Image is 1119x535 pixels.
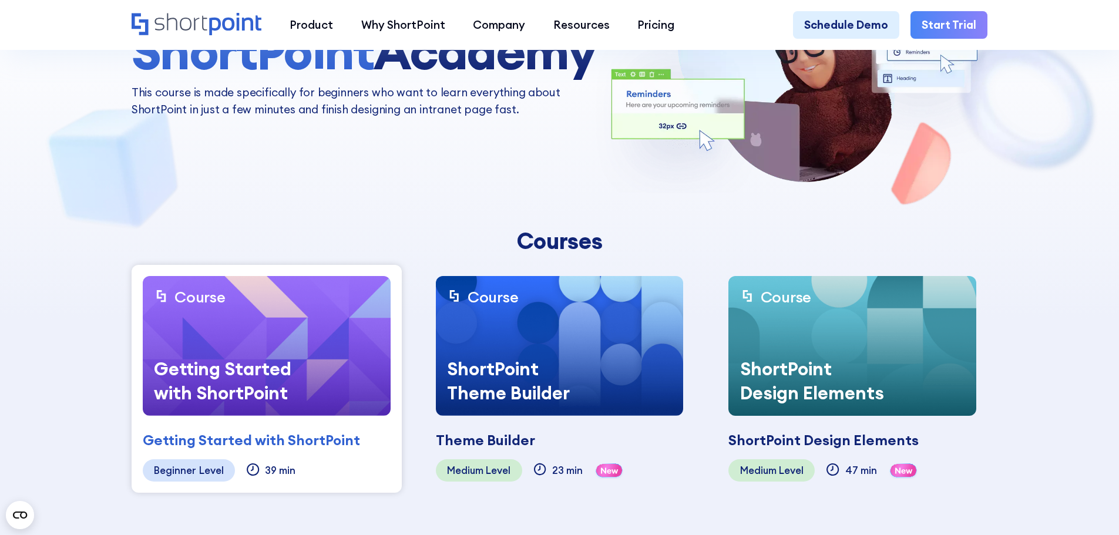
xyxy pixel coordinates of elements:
div: Why ShortPoint [361,16,445,33]
div: Level [779,465,804,476]
div: Getting Started with ShortPoint [143,346,319,416]
div: Courses [340,228,780,254]
a: Pricing [624,11,689,39]
div: Company [473,16,525,33]
div: Level [486,465,510,476]
div: 39 min [265,465,295,476]
div: ShortPoint Theme Builder [436,346,612,416]
iframe: Chat Widget [1060,479,1119,535]
a: Home [132,13,261,37]
div: Medium [447,465,483,476]
div: Resources [553,16,610,33]
p: This course is made specifically for beginners who want to learn everything about ShortPoint in j... [132,84,595,117]
a: CourseShortPoint Theme Builder [436,276,684,416]
span: ShortPoint [132,19,374,83]
a: Company [459,11,539,39]
a: CourseShortPoint Design Elements [728,276,976,416]
a: CourseGetting Started with ShortPoint [143,276,391,416]
div: Beginner [154,465,196,476]
div: Getting Started with ShortPoint [143,430,360,451]
div: Pricing [637,16,674,33]
div: Course [468,287,518,307]
button: Open CMP widget [6,501,34,529]
h1: Academy [132,23,595,79]
div: 47 min [845,465,877,476]
div: ShortPoint Design Elements [728,430,919,451]
div: 23 min [552,465,583,476]
a: Product [275,11,347,39]
a: Start Trial [910,11,987,39]
div: Course [174,287,225,307]
div: Theme Builder [436,430,535,451]
div: Course [761,287,811,307]
div: Product [290,16,333,33]
a: Resources [539,11,624,39]
a: Why ShortPoint [347,11,459,39]
div: ShortPoint Design Elements [728,346,905,416]
div: Level [199,465,224,476]
a: Schedule Demo [793,11,899,39]
div: Medium [740,465,777,476]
